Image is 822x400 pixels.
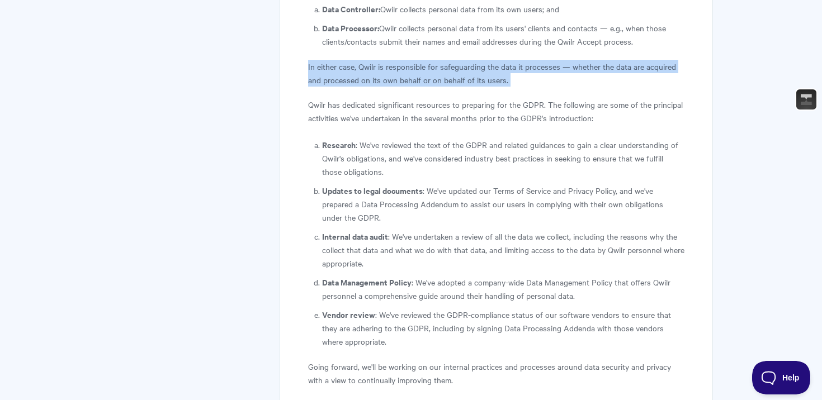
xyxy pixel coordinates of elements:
[322,3,380,15] strong: Data Controller:
[322,275,684,302] li: : We've adopted a company-wide Data Management Policy that offers Qwilr personnel a comprehensive...
[322,21,684,48] li: Qwilr collects personal data from its users' clients and contacts — e.g., when those clients/cont...
[322,184,423,196] strong: Updates to legal documents
[322,22,379,34] strong: Data Processor:
[322,276,412,288] strong: Data Management Policy
[322,308,375,320] strong: Vendor review
[322,184,684,224] li: : We've updated our Terms of Service and Privacy Policy, and we've prepared a Data Processing Add...
[322,138,684,178] li: : We've reviewed the text of the GDPR and related guidances to gain a clear understanding of Qwil...
[308,60,684,87] p: In either case, Qwilr is responsible for safeguarding the data it processes — whether the data ar...
[322,2,684,16] li: Qwilr collects personal data from its own users; and
[322,230,388,242] strong: Internal data audit
[322,308,684,348] li: : We've reviewed the GDPR-compliance status of our software vendors to ensure that they are adher...
[322,139,356,150] strong: Research
[752,361,811,394] iframe: Toggle Customer Support
[308,98,684,125] p: Qwilr has dedicated significant resources to preparing for the GDPR. The following are some of th...
[322,230,684,270] li: : We've undertaken a review of all the data we collect, including the reasons why the collect tha...
[308,360,684,387] p: Going forward, we'll be working on our internal practices and processes around data security and ...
